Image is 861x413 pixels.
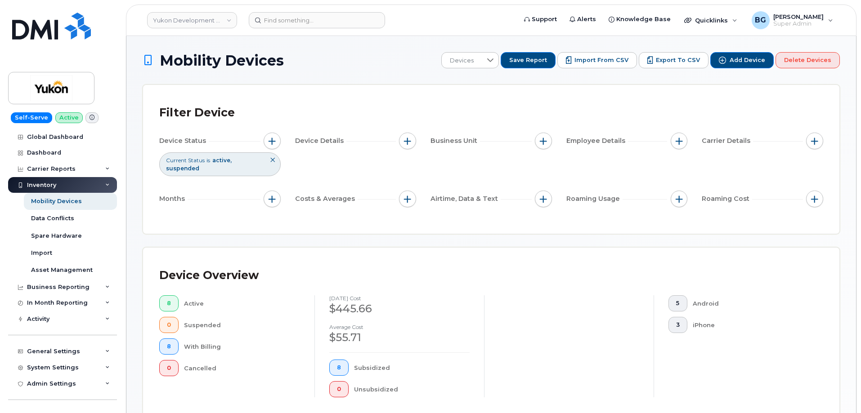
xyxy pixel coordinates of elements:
[167,364,171,372] span: 0
[354,360,470,376] div: Subsidized
[329,295,470,301] h4: [DATE] cost
[574,56,628,64] span: Import from CSV
[295,194,358,204] span: Costs & Averages
[329,330,470,345] div: $55.71
[159,101,235,124] div: Filter Device
[184,338,300,355] div: With Billing
[159,194,188,204] span: Months
[184,360,300,376] div: Cancelled
[337,364,341,371] span: 8
[167,300,171,307] span: 8
[159,295,179,311] button: 8
[710,52,774,68] button: Add Device
[184,295,300,311] div: Active
[776,52,840,68] button: Delete Devices
[166,156,205,164] span: Current Status
[206,156,210,164] span: is
[430,136,480,146] span: Business Unit
[676,300,680,307] span: 5
[566,136,628,146] span: Employee Details
[702,194,752,204] span: Roaming Cost
[557,52,637,68] button: Import from CSV
[329,381,349,397] button: 0
[329,301,470,316] div: $445.66
[159,338,179,355] button: 8
[329,324,470,330] h4: Average cost
[784,56,831,64] span: Delete Devices
[693,317,809,333] div: iPhone
[167,343,171,350] span: 8
[160,53,284,68] span: Mobility Devices
[693,295,809,311] div: Android
[566,194,623,204] span: Roaming Usage
[167,321,171,329] span: 0
[337,386,341,393] span: 0
[166,165,199,172] span: suspended
[639,52,709,68] button: Export to CSV
[159,317,179,333] button: 0
[442,53,482,69] span: Devices
[730,56,765,64] span: Add Device
[159,264,259,287] div: Device Overview
[509,56,547,64] span: Save Report
[668,317,687,333] button: 3
[329,360,349,376] button: 8
[676,321,680,329] span: 3
[184,317,300,333] div: Suspended
[430,194,501,204] span: Airtime, Data & Text
[702,136,753,146] span: Carrier Details
[159,360,179,376] button: 0
[159,136,209,146] span: Device Status
[668,295,687,311] button: 5
[212,157,232,164] span: active
[501,52,556,68] button: Save Report
[354,381,470,397] div: Unsubsidized
[295,136,346,146] span: Device Details
[656,56,700,64] span: Export to CSV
